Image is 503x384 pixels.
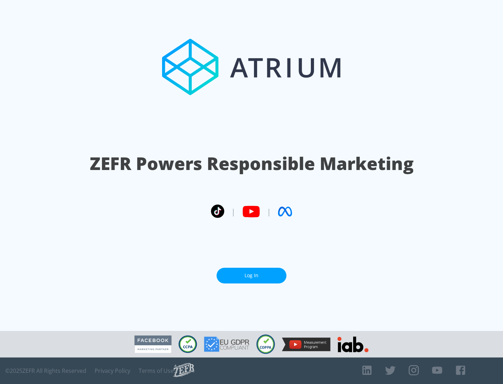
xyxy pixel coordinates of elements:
img: Facebook Marketing Partner [134,335,172,353]
a: Log In [217,268,286,283]
span: | [267,206,271,217]
img: YouTube Measurement Program [282,338,330,351]
img: GDPR Compliant [204,337,249,352]
span: © 2025 ZEFR All Rights Reserved [5,367,86,374]
a: Terms of Use [139,367,174,374]
h1: ZEFR Powers Responsible Marketing [90,152,414,176]
img: IAB [337,337,369,352]
a: Privacy Policy [95,367,130,374]
img: CCPA Compliant [178,335,197,353]
img: COPPA Compliant [256,334,275,354]
span: | [231,206,235,217]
